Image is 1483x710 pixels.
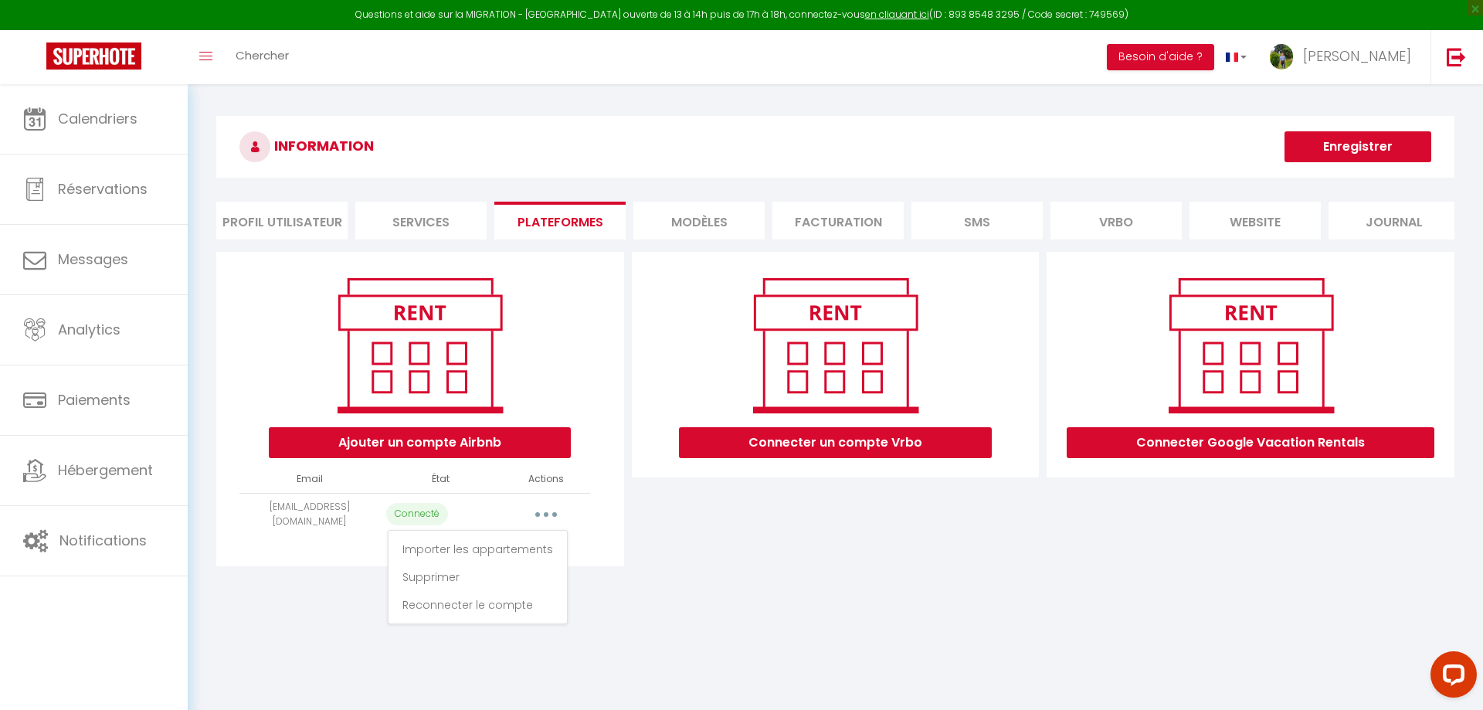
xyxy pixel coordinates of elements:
img: rent.png [1152,271,1349,420]
th: Actions [502,466,589,493]
li: MODÈLES [633,202,765,239]
span: Hébergement [58,460,153,480]
a: ... [PERSON_NAME] [1258,30,1430,84]
li: SMS [911,202,1043,239]
th: État [380,466,503,493]
button: Besoin d'aide ? [1107,44,1214,70]
img: logout [1447,47,1466,66]
li: Facturation [772,202,904,239]
span: [PERSON_NAME] [1303,46,1411,66]
li: website [1189,202,1321,239]
p: Connecté [386,503,448,525]
span: Paiements [58,390,131,409]
span: Messages [58,250,128,269]
span: Réservations [58,179,148,199]
button: Connecter Google Vacation Rentals [1067,427,1434,458]
th: Email [239,466,379,493]
img: ... [1270,44,1293,70]
button: Enregistrer [1284,131,1431,162]
li: Plateformes [494,202,626,239]
span: Chercher [236,47,289,63]
iframe: LiveChat chat widget [1418,645,1483,710]
a: Supprimer [392,564,563,590]
h3: INFORMATION [216,116,1454,178]
a: Reconnecter le compte [392,592,563,618]
td: [EMAIL_ADDRESS][DOMAIN_NAME] [239,493,379,535]
li: Services [355,202,487,239]
a: Importer les appartements [392,536,563,562]
button: Ajouter un compte Airbnb [269,427,571,458]
img: rent.png [321,271,518,420]
li: Profil Utilisateur [216,202,348,239]
li: Vrbo [1050,202,1182,239]
button: Connecter un compte Vrbo [679,427,992,458]
a: Chercher [224,30,300,84]
a: en cliquant ici [865,8,929,21]
li: Journal [1329,202,1460,239]
img: rent.png [737,271,934,420]
span: Calendriers [58,109,137,128]
img: Super Booking [46,42,141,70]
span: Analytics [58,320,120,339]
span: Notifications [59,531,147,550]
